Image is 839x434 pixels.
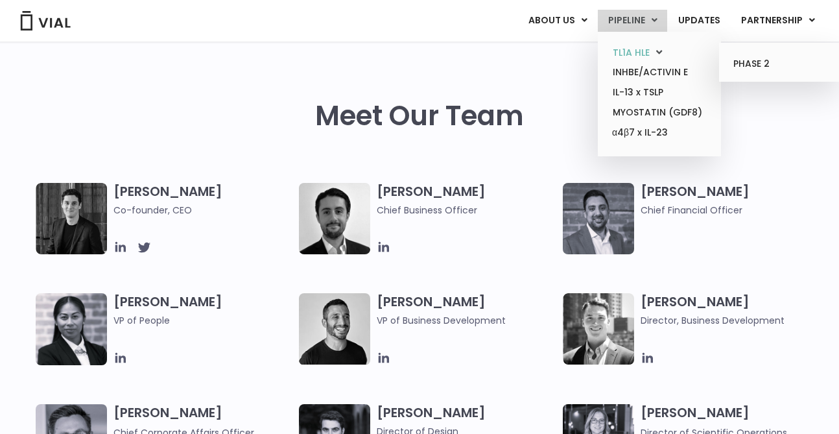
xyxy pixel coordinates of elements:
[19,11,71,30] img: Vial Logo
[602,62,716,82] a: INHBE/ACTIVIN E
[113,293,292,346] h3: [PERSON_NAME]
[731,10,825,32] a: PARTNERSHIPMenu Toggle
[602,102,716,123] a: MYOSTATIN (GDF8)
[641,183,820,217] h3: [PERSON_NAME]
[377,293,556,328] h3: [PERSON_NAME]
[563,183,634,254] img: Headshot of smiling man named Samir
[724,54,837,75] a: PHASE 2
[602,82,716,102] a: IL-13 x TSLP
[641,313,820,328] span: Director, Business Development
[299,293,370,365] img: A black and white photo of a man smiling.
[113,313,292,328] span: VP of People
[563,293,634,365] img: A black and white photo of a smiling man in a suit at ARVO 2023.
[641,203,820,217] span: Chief Financial Officer
[299,183,370,254] img: A black and white photo of a man in a suit holding a vial.
[598,10,667,32] a: PIPELINEMenu Toggle
[377,183,556,217] h3: [PERSON_NAME]
[315,101,524,132] h2: Meet Our Team
[113,203,292,217] span: Co-founder, CEO
[377,203,556,217] span: Chief Business Officer
[641,293,820,328] h3: [PERSON_NAME]
[668,10,730,32] a: UPDATES
[518,10,597,32] a: ABOUT USMenu Toggle
[377,313,556,328] span: VP of Business Development
[36,183,107,254] img: A black and white photo of a man in a suit attending a Summit.
[113,183,292,217] h3: [PERSON_NAME]
[36,293,107,365] img: Catie
[602,43,716,63] a: TL1A HLEMenu Toggle
[602,123,716,143] a: α4β7 x IL-23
